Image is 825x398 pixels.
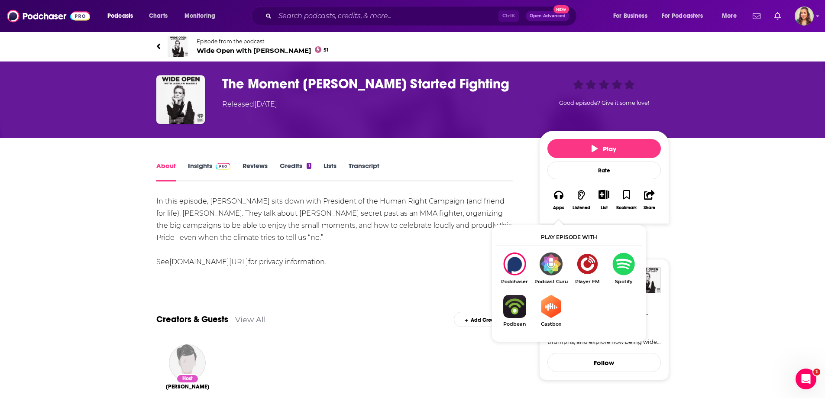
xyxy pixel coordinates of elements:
[607,9,658,23] button: open menu
[188,162,231,181] a: InsightsPodchaser Pro
[795,6,814,26] button: Show profile menu
[716,9,747,23] button: open menu
[496,279,533,285] span: Podchaser
[592,184,615,216] div: Show More ButtonList
[259,6,585,26] div: Search podcasts, credits, & more...
[197,38,329,45] span: Episode from the podcast
[498,10,519,22] span: Ctrl K
[169,344,206,381] img: Ashlyn Harris
[569,279,605,285] span: Player FM
[496,295,533,327] a: PodbeanPodbean
[156,75,205,124] img: The Moment Kelley Robinson Started Fighting
[7,8,90,24] img: Podchaser - Follow, Share and Rate Podcasts
[156,195,514,268] div: In this episode, [PERSON_NAME] sits down with President of the Human Right Campaign (and friend f...
[662,10,703,22] span: For Podcasters
[216,163,231,170] img: Podchaser Pro
[156,36,669,57] a: Wide Open with Ashlyn HarrisEpisode from the podcastWide Open with [PERSON_NAME]51
[222,99,277,110] div: Released [DATE]
[722,10,737,22] span: More
[530,14,566,18] span: Open Advanced
[235,315,266,324] a: View All
[656,9,716,23] button: open menu
[496,321,533,327] span: Podbean
[573,205,590,210] div: Listened
[570,184,592,216] button: Listened
[184,10,215,22] span: Monitoring
[547,353,661,372] button: Follow
[592,145,616,153] span: Play
[795,6,814,26] img: User Profile
[553,5,569,13] span: New
[243,162,268,181] a: Reviews
[601,205,608,210] div: List
[533,295,569,327] a: CastboxCastbox
[616,205,637,210] div: Bookmark
[526,11,569,21] button: Open AdvancedNew
[613,10,647,22] span: For Business
[176,374,199,383] div: Host
[156,314,228,325] a: Creators & Guests
[166,383,209,390] span: [PERSON_NAME]
[533,252,569,285] a: Podcast GuruPodcast Guru
[149,10,168,22] span: Charts
[496,252,533,285] div: The Moment Kelley Robinson Started Fighting on Podchaser
[349,162,379,181] a: Transcript
[307,163,311,169] div: 1
[605,279,642,285] span: Spotify
[595,190,613,199] button: Show More Button
[553,205,564,210] div: Apps
[156,162,176,181] a: About
[324,48,328,52] span: 51
[796,369,816,389] iframe: Intercom live chat
[644,205,655,210] div: Share
[197,46,329,55] span: Wide Open with [PERSON_NAME]
[166,383,209,390] a: Ashlyn Harris
[638,184,660,216] button: Share
[275,9,498,23] input: Search podcasts, credits, & more...
[559,100,649,106] span: Good episode? Give it some love!
[547,162,661,179] div: Rate
[280,162,311,181] a: Credits1
[143,9,173,23] a: Charts
[635,267,661,293] img: Wide Open with Ashlyn Harris
[169,258,248,266] a: [DOMAIN_NAME][URL]
[324,162,336,181] a: Lists
[222,75,525,92] h1: The Moment Kelley Robinson Started Fighting
[547,139,661,158] button: Play
[771,9,784,23] a: Show notifications dropdown
[454,312,513,327] div: Add Creators
[107,10,133,22] span: Podcasts
[533,321,569,327] span: Castbox
[101,9,144,23] button: open menu
[605,252,642,285] a: SpotifySpotify
[569,252,605,285] a: Player FMPlayer FM
[749,9,764,23] a: Show notifications dropdown
[795,6,814,26] span: Logged in as adriana.guzman
[178,9,226,23] button: open menu
[496,230,642,246] div: Play episode with
[168,36,188,57] img: Wide Open with Ashlyn Harris
[813,369,820,375] span: 1
[533,279,569,285] span: Podcast Guru
[615,184,638,216] button: Bookmark
[547,184,570,216] button: Apps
